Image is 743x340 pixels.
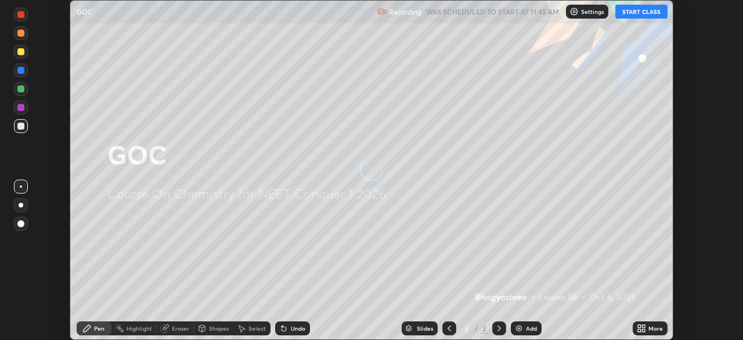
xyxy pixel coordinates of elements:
div: More [648,325,663,331]
div: 2 [461,325,473,332]
div: Undo [291,325,305,331]
img: recording.375f2c34.svg [377,7,387,16]
div: / [475,325,478,332]
button: START CLASS [615,5,668,19]
div: Eraser [172,325,189,331]
img: add-slide-button [514,324,524,333]
div: Highlight [127,325,152,331]
h5: WAS SCHEDULED TO START AT 11:45 AM [426,6,559,17]
div: Pen [94,325,104,331]
div: Shapes [209,325,229,331]
div: Slides [417,325,433,331]
p: Recording [389,8,421,16]
p: Settings [581,9,604,15]
div: 2 [481,323,488,334]
p: GOC [77,7,93,16]
div: Select [248,325,266,331]
img: class-settings-icons [569,7,579,16]
div: Add [526,325,537,331]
